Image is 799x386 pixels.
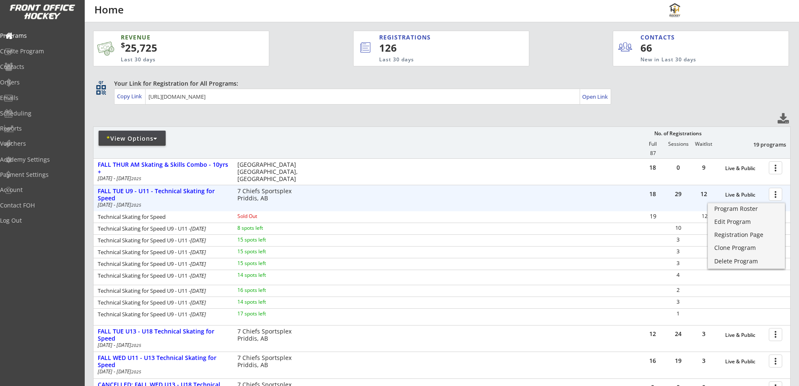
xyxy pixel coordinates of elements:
div: FALL TUE U9 - U11 - Technical Skating for Speed [98,188,229,202]
div: REVENUE [121,33,228,42]
div: Last 30 days [379,56,494,63]
div: 0 [666,165,691,171]
div: 9 [691,165,716,171]
div: 15 spots left [237,261,291,266]
div: Clone Program [714,245,778,251]
div: 7 Chiefs Sportsplex Priddis, AB [237,188,303,202]
div: View Options [99,134,166,143]
div: Technical Skating for Speed U9 - U11 - [98,226,226,231]
div: 3 [666,237,690,242]
em: [DATE] [190,236,206,244]
em: [DATE] [190,225,206,232]
div: 4 [666,272,690,278]
div: 19 programs [742,141,786,148]
div: 3 [691,331,716,337]
div: 29 [666,191,691,197]
div: FALL TUE U13 - U18 Technical Skating for Speed [98,328,229,342]
div: Sessions [666,141,691,147]
div: 16 spots left [237,288,291,293]
div: Technical Skating for Speed U9 - U11 - [98,238,226,243]
em: 2025 [131,202,141,208]
button: more_vert [769,328,782,341]
div: 12 [640,331,665,337]
div: Technical Skating for Speed U9 - U11 - [98,300,226,305]
div: New in Last 30 days [640,56,750,63]
button: more_vert [769,188,782,201]
div: [DATE] - [DATE] [98,343,226,348]
div: Sold Out [237,214,291,219]
div: 12 [691,191,716,197]
div: Technical Skating for Speed U9 - U11 - [98,273,226,278]
div: Last 30 days [121,56,228,63]
div: 126 [379,41,501,55]
div: 24 [666,331,691,337]
div: 18 [640,165,665,171]
em: [DATE] [190,310,206,318]
div: 25,725 [121,41,242,55]
div: Technical Skating for Speed U9 - U11 - [98,288,226,294]
div: Delete Program [714,258,778,264]
div: Full [640,141,665,147]
div: Waitlist [691,141,716,147]
div: 14 spots left [237,299,291,305]
div: [DATE] - [DATE] [98,369,226,374]
div: Your Link for Registration for All Programs: [114,79,765,88]
div: Technical Skating for Speed U9 - U11 - [98,312,226,317]
div: Technical Skating for Speed U9 - U11 - [98,261,226,267]
div: 19 [640,213,665,219]
div: 12 [692,214,717,219]
div: 18 [640,191,665,197]
div: 1 [666,311,690,316]
div: 19 [666,358,691,364]
a: Edit Program [708,216,785,229]
div: Live & Public [725,332,765,338]
div: 66 [640,41,692,55]
em: [DATE] [190,287,206,294]
div: 16 [640,358,665,364]
div: 7 Chiefs Sportsplex Priddis, AB [237,328,303,342]
div: qr [96,79,106,85]
div: 87 [640,150,666,156]
div: REGISTRATIONS [379,33,490,42]
div: FALL THUR AM Skating & Skills Combo - 10yrs + [98,161,229,176]
div: [DATE] - [DATE] [98,202,226,207]
div: 17 spots left [237,311,291,316]
div: CONTACTS [640,33,679,42]
button: qr_code [95,84,107,96]
em: [DATE] [190,272,206,279]
div: Technical Skating for Speed [98,214,226,220]
div: Live & Public [725,192,765,198]
button: more_vert [769,161,782,174]
div: 15 spots left [237,249,291,254]
em: [DATE] [190,248,206,256]
div: 10 [666,225,690,231]
em: 2025 [131,342,141,348]
a: Open Link [582,91,609,102]
div: Live & Public [725,359,765,365]
em: 2025 [131,176,141,181]
em: [DATE] [190,260,206,268]
div: [DATE] - [DATE] [98,176,226,181]
sup: $ [121,40,125,50]
a: Registration Page [708,229,785,242]
div: Copy Link [117,92,143,100]
div: 3 [691,358,716,364]
em: [DATE] [190,299,206,306]
div: Program Roster [714,206,778,212]
button: more_vert [769,354,782,368]
div: No. of Registrations [652,131,704,137]
div: [GEOGRAPHIC_DATA] [GEOGRAPHIC_DATA], [GEOGRAPHIC_DATA] [237,161,303,182]
a: Program Roster [708,203,785,216]
div: FALL WED U11 - U13 Technical Skating for Speed [98,354,229,369]
div: Registration Page [714,232,778,238]
div: 7 Chiefs Sportsplex Priddis, AB [237,354,303,369]
div: 8 spots left [237,226,291,231]
div: 2 [666,287,690,293]
div: 3 [666,260,690,266]
div: Open Link [582,93,609,100]
div: Technical Skating for Speed U9 - U11 - [98,249,226,255]
div: 3 [666,249,690,254]
div: Edit Program [714,219,778,225]
em: 2025 [131,369,141,375]
div: 14 spots left [237,273,291,278]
